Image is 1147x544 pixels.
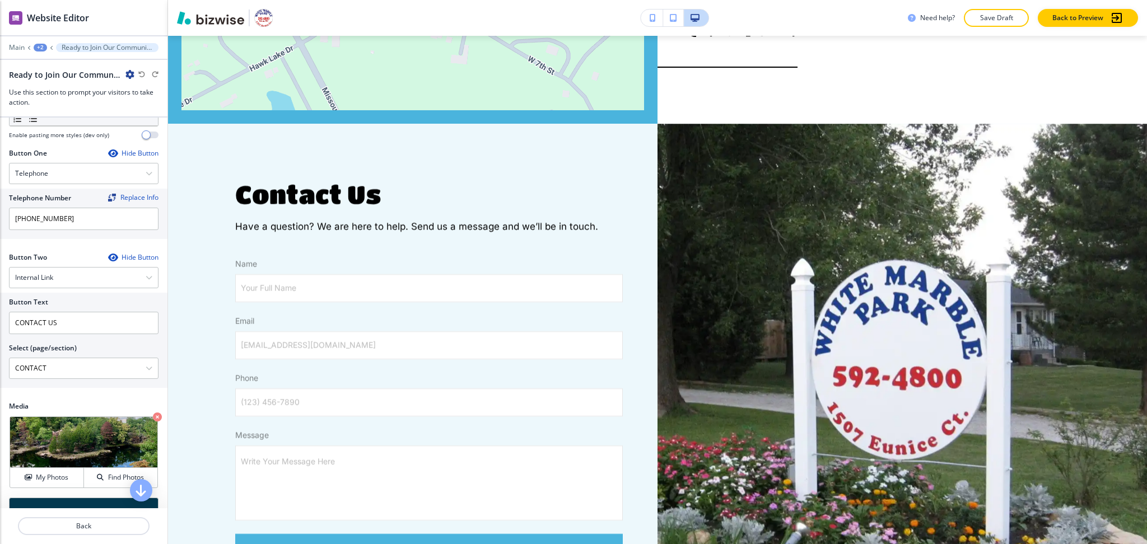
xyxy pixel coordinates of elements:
[36,472,68,482] h4: My Photos
[108,194,116,201] img: Replace
[9,87,158,107] h3: Use this section to prompt your visitors to take action.
[1052,13,1103,23] p: Back to Preview
[235,259,623,270] p: Name
[9,297,48,307] h2: Button Text
[9,208,158,230] input: Ex. 561-222-1111
[9,343,77,353] h2: Select (page/section)
[9,11,22,25] img: editor icon
[964,9,1029,27] button: Save Draft
[9,131,109,139] h4: Enable pasting more styles (dev only)
[108,472,144,482] h4: Find Photos
[9,401,158,411] h2: Media
[27,11,89,25] h2: Website Editor
[15,273,53,283] h4: Internal Link
[9,252,47,262] h2: Button Two
[108,194,158,201] button: ReplaceReplace Info
[920,13,955,23] h3: Need help?
[62,44,153,51] p: Ready to Join Our Community?
[235,219,623,234] p: Have a question? We are here to help. Send us a message and we’ll be in touch.
[9,44,25,51] button: Main
[19,521,148,531] p: Back
[108,194,158,201] div: Replace Info
[56,43,158,52] button: Ready to Join Our Community?
[177,11,244,25] img: Bizwise Logo
[108,149,158,158] button: Hide Button
[235,316,623,327] p: Email
[978,13,1014,23] p: Save Draft
[9,69,121,81] h2: Ready to Join Our Community?
[84,468,157,487] button: Find Photos
[9,193,71,203] h2: Telephone Number
[10,468,84,487] button: My Photos
[108,253,158,262] button: Hide Button
[10,359,146,378] input: Manual Input
[15,168,48,179] h4: Telephone
[108,194,158,203] span: Find and replace this information across Bizwise
[34,44,47,51] button: +2
[18,517,150,535] button: Back
[254,9,273,27] img: Your Logo
[235,430,623,441] p: Message
[235,373,623,384] p: Phone
[9,416,158,489] div: My PhotosFind Photos
[9,148,47,158] h2: Button One
[1038,9,1138,27] button: Back to Preview
[235,180,623,209] p: Contact Us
